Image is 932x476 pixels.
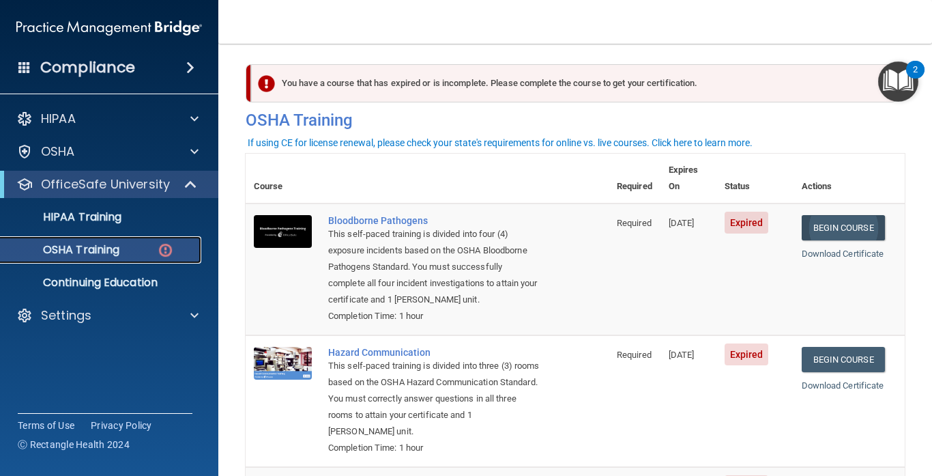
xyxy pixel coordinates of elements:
th: Expires On [660,154,716,204]
div: Completion Time: 1 hour [328,308,540,324]
span: [DATE] [669,350,695,360]
a: Download Certificate [802,249,884,259]
img: exclamation-circle-solid-danger.72ef9ffc.png [258,75,275,92]
div: Completion Time: 1 hour [328,440,540,456]
div: You have a course that has expired or is incomplete. Please complete the course to get your certi... [251,64,897,102]
a: Hazard Communication [328,347,540,358]
span: Required [617,218,652,228]
button: If using CE for license renewal, please check your state's requirements for online vs. live cours... [246,136,755,150]
p: Continuing Education [9,276,195,290]
a: OfficeSafe University [16,176,198,193]
p: HIPAA [41,111,76,127]
span: Expired [725,212,769,234]
span: Ⓒ Rectangle Health 2024 [18,438,130,451]
p: OfficeSafe University [41,176,170,193]
a: Privacy Policy [91,419,152,432]
a: Terms of Use [18,419,74,432]
span: [DATE] [669,218,695,228]
div: If using CE for license renewal, please check your state's requirements for online vs. live cours... [248,138,753,148]
span: Expired [725,344,769,365]
h4: OSHA Training [246,111,905,130]
button: Open Resource Center, 2 new notifications [878,61,918,102]
th: Course [246,154,320,204]
p: Settings [41,307,91,324]
h4: Compliance [40,58,135,77]
p: OSHA Training [9,243,119,257]
a: Settings [16,307,199,324]
div: This self-paced training is divided into three (3) rooms based on the OSHA Hazard Communication S... [328,358,540,440]
div: This self-paced training is divided into four (4) exposure incidents based on the OSHA Bloodborne... [328,226,540,308]
img: danger-circle.6113f641.png [157,242,174,259]
div: 2 [913,70,918,87]
th: Actions [793,154,905,204]
img: PMB logo [16,14,202,42]
p: OSHA [41,143,75,160]
a: HIPAA [16,111,199,127]
th: Status [716,154,793,204]
a: OSHA [16,143,199,160]
p: HIPAA Training [9,210,121,224]
span: Required [617,350,652,360]
a: Begin Course [802,347,885,372]
a: Download Certificate [802,380,884,391]
a: Begin Course [802,215,885,240]
th: Required [609,154,660,204]
a: Bloodborne Pathogens [328,215,540,226]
